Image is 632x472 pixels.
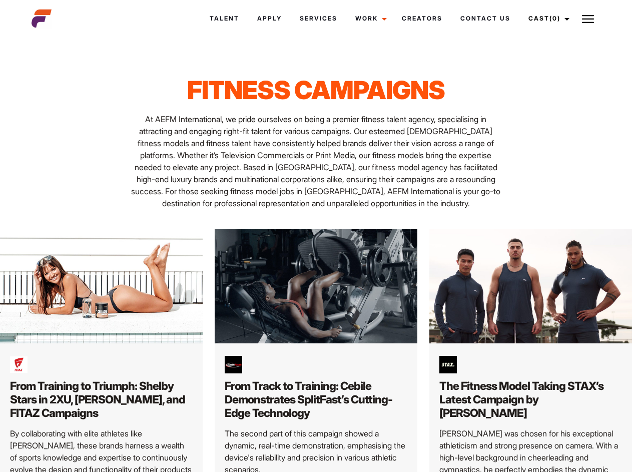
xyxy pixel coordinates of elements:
[439,379,622,420] h2: The Fitness Model Taking STAX’s Latest Campaign by [PERSON_NAME]
[248,5,291,32] a: Apply
[549,15,560,22] span: (0)
[225,379,407,420] h2: From Track to Training: Cebile Demonstrates SplitFast’s Cutting-Edge Technology
[291,5,346,32] a: Services
[429,229,632,343] img: 1@3x 12 scaled
[10,379,193,420] h2: From Training to Triumph: Shelby Stars in 2XU, [PERSON_NAME], and FITAZ Campaigns
[225,356,242,373] img: 512x512bb
[346,5,393,32] a: Work
[393,5,451,32] a: Creators
[439,356,457,373] img: images
[128,75,504,105] h1: Fitness Campaigns
[128,113,504,209] p: At AEFM International, we pride ourselves on being a premier fitness talent agency, specialising ...
[451,5,519,32] a: Contact Us
[215,229,417,343] img: 1@3x 13 scaled
[201,5,248,32] a: Talent
[32,9,52,29] img: cropped-aefm-brand-fav-22-square.png
[10,356,28,373] img: download 3
[582,13,594,25] img: Burger icon
[519,5,575,32] a: Cast(0)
